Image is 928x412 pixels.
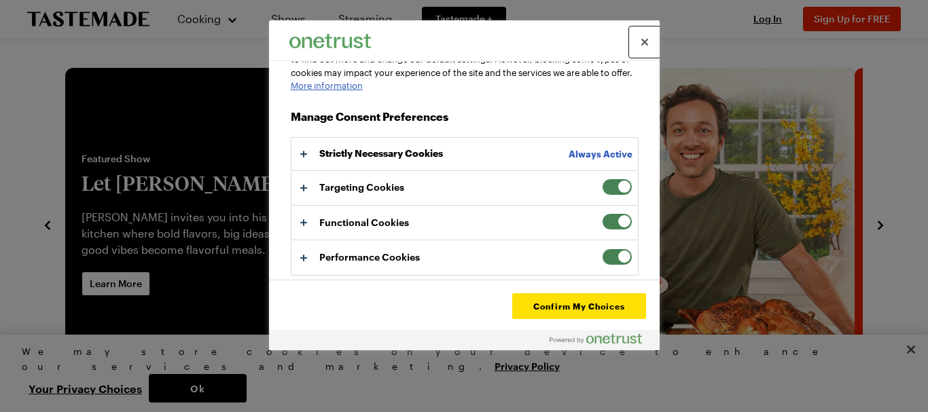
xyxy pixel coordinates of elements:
[289,34,371,48] img: Company Logo
[550,333,653,350] a: Powered by OneTrust Opens in a new Tab
[289,27,371,54] div: Company Logo
[291,80,363,91] a: More information about your privacy, opens in a new tab
[512,293,645,319] button: Confirm My Choices
[269,20,660,350] div: Preference center
[291,110,639,131] h3: Manage Consent Preferences
[630,27,660,57] button: Close
[550,333,642,344] img: Powered by OneTrust Opens in a new Tab
[269,20,660,350] div: Your Privacy Choices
